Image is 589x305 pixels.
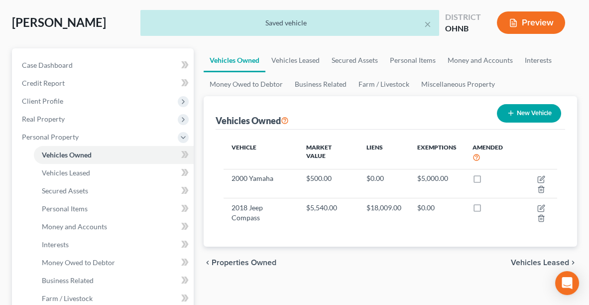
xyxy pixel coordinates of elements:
a: Farm / Livestock [353,72,415,96]
button: chevron_left Properties Owned [204,259,276,267]
a: Business Related [34,272,194,290]
th: Market Value [298,138,359,169]
a: Case Dashboard [14,56,194,74]
a: Money Owed to Debtor [204,72,289,96]
a: Vehicles Leased [265,48,326,72]
div: Vehicles Owned [216,115,289,127]
i: chevron_left [204,259,212,267]
span: Vehicles Leased [511,259,569,267]
td: 2000 Yamaha [224,169,298,198]
span: Personal Items [42,204,88,213]
td: $5,540.00 [298,198,359,227]
div: Open Intercom Messenger [555,271,579,295]
a: Money and Accounts [34,218,194,236]
button: New Vehicle [497,104,561,123]
td: $0.00 [358,169,409,198]
button: × [424,18,431,30]
span: Credit Report [22,79,65,87]
th: Exemptions [409,138,465,169]
td: 2018 Jeep Compass [224,198,298,227]
button: Vehicles Leased chevron_right [511,259,577,267]
a: Interests [519,48,558,72]
span: Vehicles Leased [42,168,90,177]
a: Vehicles Owned [204,48,265,72]
span: Farm / Livestock [42,294,93,303]
a: Personal Items [384,48,442,72]
a: Vehicles Owned [34,146,194,164]
span: Properties Owned [212,259,276,267]
a: Vehicles Leased [34,164,194,182]
th: Liens [358,138,409,169]
i: chevron_right [569,259,577,267]
span: Vehicles Owned [42,151,92,159]
a: Secured Assets [326,48,384,72]
td: $0.00 [409,198,465,227]
td: $5,000.00 [409,169,465,198]
a: Business Related [289,72,353,96]
span: Client Profile [22,97,63,105]
a: Money Owed to Debtor [34,254,194,272]
a: Interests [34,236,194,254]
a: Credit Report [14,74,194,92]
span: Interests [42,240,69,249]
span: Real Property [22,115,65,123]
th: Amended [465,138,518,169]
div: Saved vehicle [148,18,431,28]
span: Business Related [42,276,94,285]
span: Secured Assets [42,186,88,195]
a: Miscellaneous Property [415,72,501,96]
a: Secured Assets [34,182,194,200]
td: $500.00 [298,169,359,198]
span: Money and Accounts [42,222,107,231]
a: Personal Items [34,200,194,218]
span: Personal Property [22,133,79,141]
span: Money Owed to Debtor [42,258,115,267]
span: Case Dashboard [22,61,73,69]
th: Vehicle [224,138,298,169]
td: $18,009.00 [358,198,409,227]
a: Money and Accounts [442,48,519,72]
